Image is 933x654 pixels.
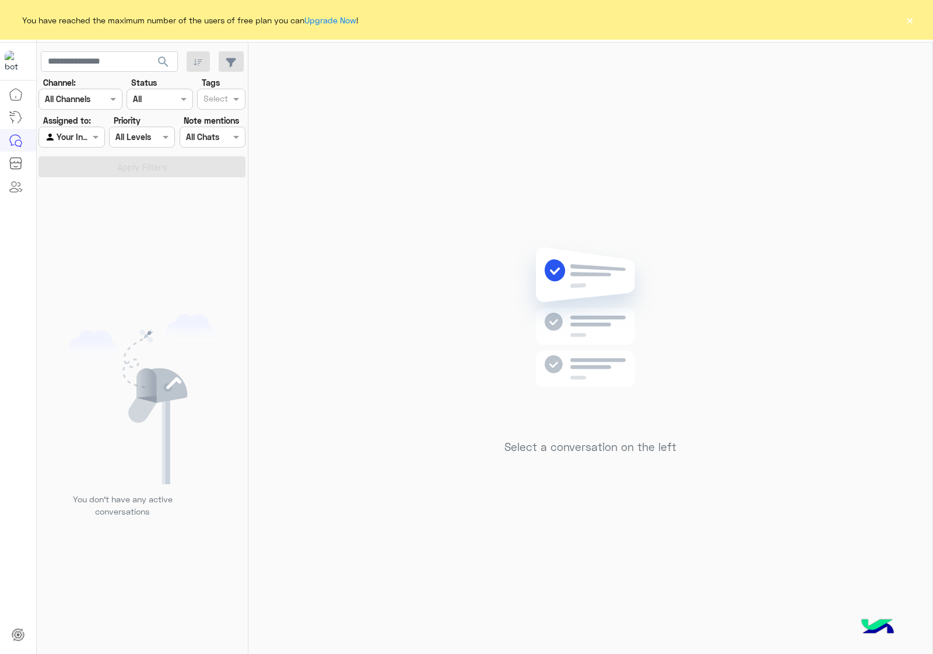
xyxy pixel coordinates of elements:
span: You have reached the maximum number of the users of free plan you can ! [22,14,358,26]
h5: Select a conversation on the left [504,440,676,454]
span: search [156,55,170,69]
button: search [149,51,178,76]
label: Priority [114,114,141,127]
img: hulul-logo.png [857,607,898,648]
label: Tags [202,76,220,89]
button: × [904,14,916,26]
label: Note mentions [184,114,239,127]
div: Select [202,92,228,107]
p: You don’t have any active conversations [64,493,181,518]
label: Status [131,76,157,89]
img: empty users [69,314,216,484]
label: Channel: [43,76,76,89]
img: no messages [506,238,675,432]
button: Apply Filters [38,156,245,177]
a: Upgrade Now [304,15,356,25]
label: Assigned to: [43,114,91,127]
img: 713415422032625 [5,51,26,72]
